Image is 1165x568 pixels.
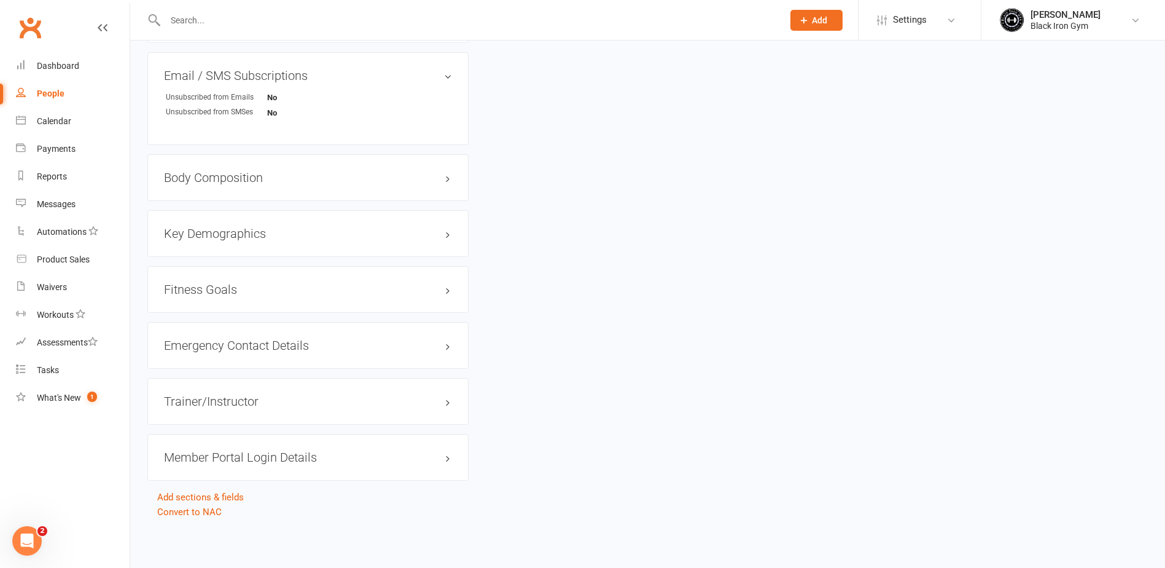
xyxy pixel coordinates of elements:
a: Reports [16,163,130,191]
img: thumb_image1623296242.png [1000,8,1024,33]
a: Payments [16,135,130,163]
span: Add [812,15,827,25]
a: Convert to NAC [157,507,222,518]
div: Unsubscribed from Emails [166,92,267,103]
span: 2 [37,526,47,536]
div: Calendar [37,116,71,126]
a: Assessments [16,329,130,357]
strong: No [267,108,338,117]
a: Dashboard [16,52,130,80]
div: Reports [37,172,67,181]
a: Automations [16,218,130,246]
h3: Member Portal Login Details [164,451,452,464]
div: Tasks [37,365,59,375]
h3: Emergency Contact Details [164,339,452,352]
a: Add sections & fields [157,492,244,503]
a: Workouts [16,301,130,329]
a: Waivers [16,274,130,301]
a: Clubworx [15,12,45,43]
input: Search... [162,12,774,29]
h3: Fitness Goals [164,283,452,296]
a: People [16,80,130,108]
a: Product Sales [16,246,130,274]
a: Messages [16,191,130,218]
a: Calendar [16,108,130,135]
iframe: Intercom live chat [12,526,42,556]
span: 1 [87,392,97,402]
h3: Email / SMS Subscriptions [164,69,452,82]
a: Tasks [16,357,130,384]
div: Black Iron Gym [1031,20,1101,31]
h3: Body Composition [164,171,452,184]
a: What's New1 [16,384,130,412]
div: Dashboard [37,61,79,71]
div: Product Sales [37,254,90,264]
h3: Key Demographics [164,227,452,240]
h3: Trainer/Instructor [164,395,452,408]
div: Messages [37,199,76,209]
div: People [37,89,64,98]
div: Waivers [37,282,67,292]
div: What's New [37,393,81,403]
div: Workouts [37,310,74,320]
div: Unsubscribed from SMSes [166,106,267,118]
div: Automations [37,227,87,237]
button: Add [790,10,843,31]
div: Payments [37,144,76,154]
span: Settings [893,6,927,34]
div: [PERSON_NAME] [1031,9,1101,20]
strong: No [267,93,338,102]
div: Assessments [37,337,98,347]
